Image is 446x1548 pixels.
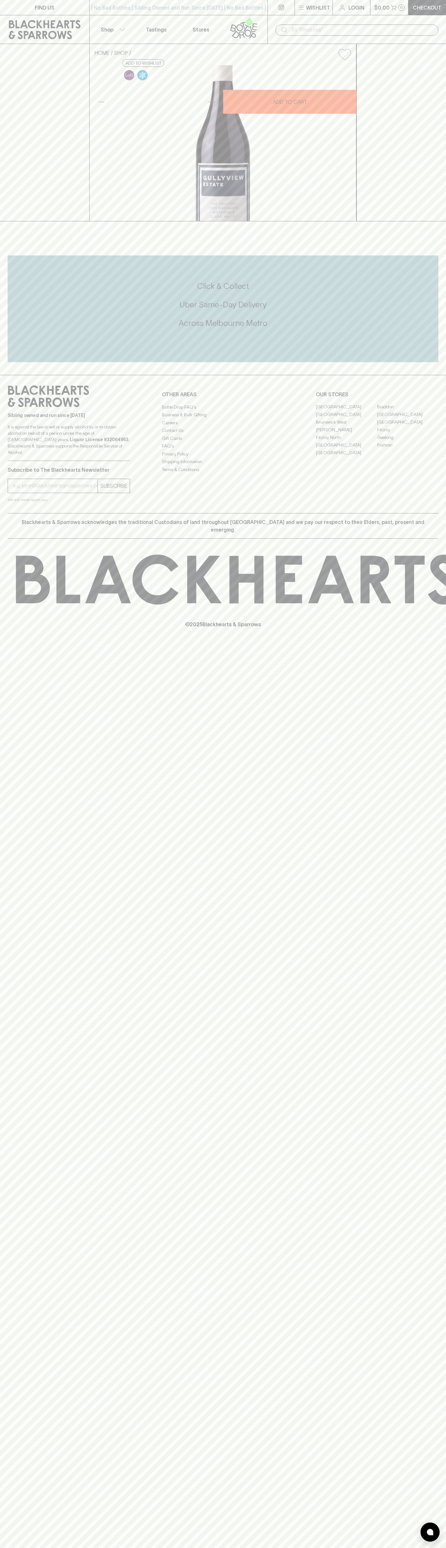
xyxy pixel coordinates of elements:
a: Business & Bulk Gifting [162,411,284,419]
a: HOME [95,50,109,56]
a: Braddon [377,403,438,411]
a: [GEOGRAPHIC_DATA] [316,441,377,449]
img: Chilled Red [137,70,148,80]
p: We will never spam you [8,497,130,503]
button: Add to wishlist [122,59,164,67]
p: Stores [193,26,209,33]
input: Try "Pinot noir" [291,25,433,35]
p: $0.00 [374,4,390,11]
a: Bottle Drop FAQ's [162,403,284,411]
strong: Liquor License #32064953 [70,437,128,442]
p: SUBSCRIBE [100,482,127,490]
p: Shop [101,26,113,33]
img: 36573.png [90,65,356,221]
a: Fitzroy [377,426,438,434]
a: Fitzroy North [316,434,377,441]
a: Some may call it natural, others minimum intervention, either way, it’s hands off & maybe even a ... [122,68,136,82]
a: Gift Cards [162,434,284,442]
p: FIND US [35,4,55,11]
img: Lo-Fi [124,70,134,80]
h5: Across Melbourne Metro [8,318,438,328]
a: Tastings [134,15,179,44]
a: [GEOGRAPHIC_DATA] [377,411,438,419]
a: Shipping Information [162,458,284,466]
p: OTHER AREAS [162,391,284,398]
a: [GEOGRAPHIC_DATA] [316,411,377,419]
a: Terms & Conditions [162,466,284,473]
img: bubble-icon [427,1529,433,1535]
button: Add to wishlist [336,47,354,63]
p: ADD TO CART [273,98,307,106]
a: FAQ's [162,442,284,450]
a: Privacy Policy [162,450,284,458]
a: [GEOGRAPHIC_DATA] [316,449,377,457]
p: Tastings [146,26,166,33]
p: Sibling owned and run since [DATE] [8,412,130,419]
p: It is against the law to sell or supply alcohol to, or to obtain alcohol on behalf of a person un... [8,424,130,455]
a: SHOP [114,50,128,56]
a: Geelong [377,434,438,441]
a: Contact Us [162,427,284,434]
button: ADD TO CART [223,90,356,114]
a: [GEOGRAPHIC_DATA] [316,403,377,411]
a: Prahran [377,441,438,449]
button: SUBSCRIBE [98,479,130,493]
input: e.g. jane@blackheartsandsparrows.com.au [13,481,98,491]
h5: Uber Same-Day Delivery [8,299,438,310]
div: Call to action block [8,255,438,362]
p: Checkout [413,4,442,11]
p: Login [348,4,364,11]
p: Subscribe to The Blackhearts Newsletter [8,466,130,474]
a: [PERSON_NAME] [316,426,377,434]
p: Blackhearts & Sparrows acknowledges the traditional Custodians of land throughout [GEOGRAPHIC_DAT... [12,518,434,534]
a: Brunswick West [316,419,377,426]
p: Wishlist [306,4,330,11]
p: OUR STORES [316,391,438,398]
a: Wonderful as is, but a slight chill will enhance the aromatics and give it a beautiful crunch. [136,68,149,82]
a: [GEOGRAPHIC_DATA] [377,419,438,426]
button: Shop [90,15,134,44]
a: Careers [162,419,284,426]
p: 0 [400,6,403,9]
h5: Click & Collect [8,281,438,291]
a: Stores [179,15,223,44]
